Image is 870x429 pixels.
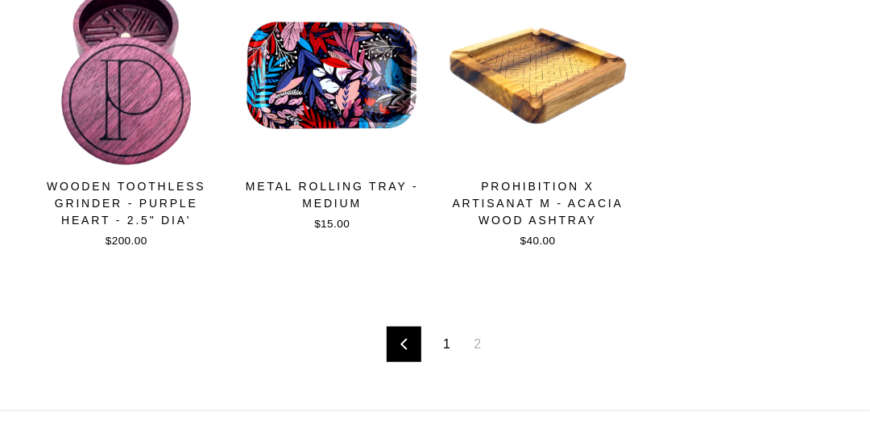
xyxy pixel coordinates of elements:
span: 2 [464,331,491,357]
div: WOODEN TOOTHLESS GRINDER - PURPLE HEART - 2.5" DIA' [32,178,221,229]
div: $200.00 [32,233,221,249]
div: $40.00 [444,233,632,249]
div: PROHIBITION X ARTISANAT M - ACACIA WOOD ASHTRAY [444,178,632,229]
div: METAL ROLLING TRAY - MEDIUM [238,178,427,212]
a: 1 [433,331,460,357]
div: $15.00 [238,216,427,232]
